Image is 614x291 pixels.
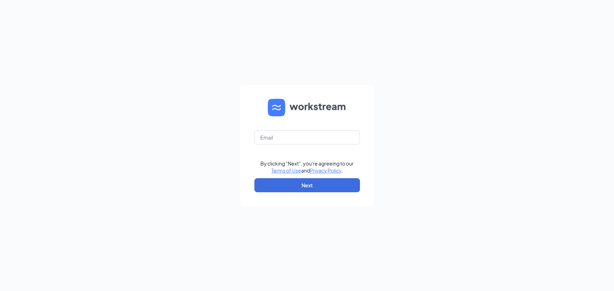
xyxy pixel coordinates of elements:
[271,167,301,174] a: Terms of Use
[254,130,360,144] input: Email
[310,167,341,174] a: Privacy Policy
[268,99,347,116] img: WS logo and Workstream text
[254,178,360,192] button: Next
[260,160,354,174] div: By clicking "Next", you're agreeing to our and .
